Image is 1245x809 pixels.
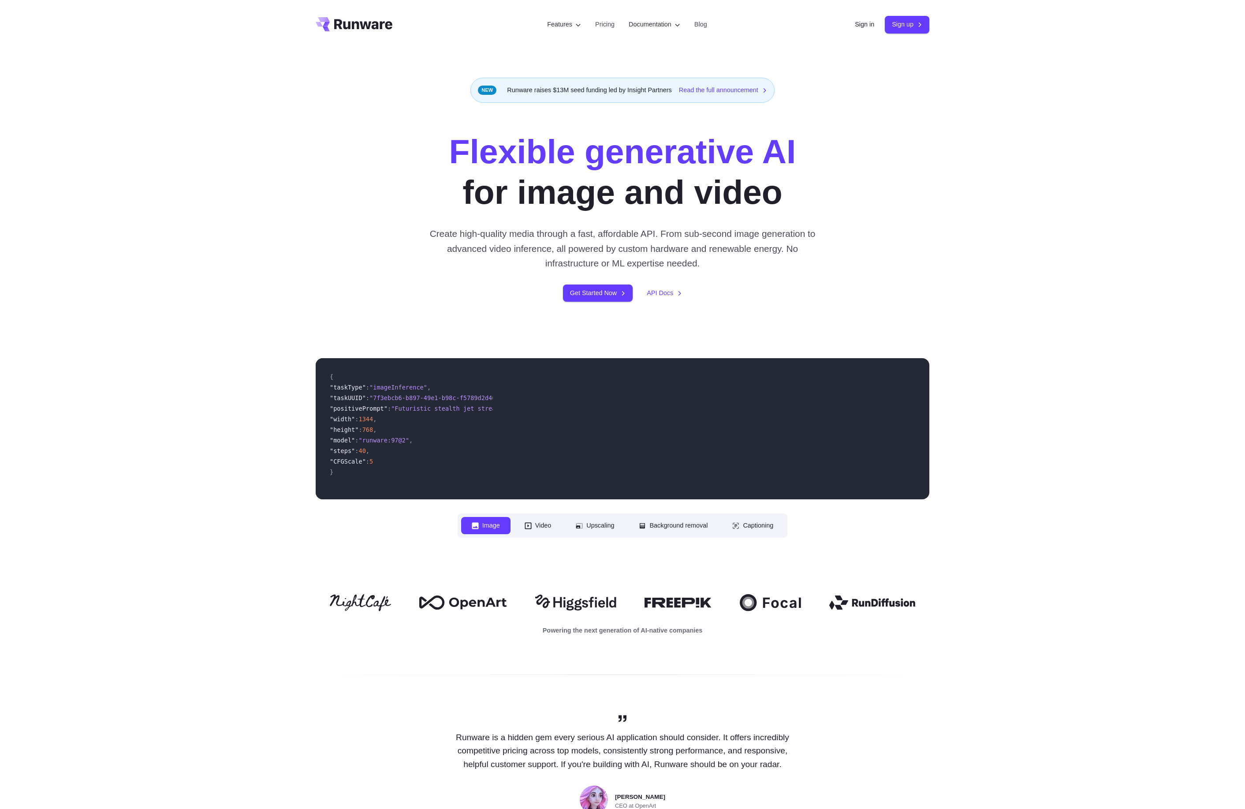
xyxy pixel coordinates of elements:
span: , [373,416,376,423]
span: , [409,437,413,444]
a: Get Started Now [563,285,633,302]
span: "imageInference" [369,384,427,391]
span: : [355,416,358,423]
p: Powering the next generation of AI-native companies [316,625,929,636]
span: : [388,405,391,412]
span: : [355,447,358,454]
button: Upscaling [565,517,625,534]
span: : [355,437,358,444]
span: { [330,373,333,380]
a: Sign up [885,16,929,33]
span: "taskType" [330,384,366,391]
a: Read the full announcement [679,85,767,95]
span: "CFGScale" [330,458,366,465]
h1: for image and video [449,131,796,212]
label: Features [547,19,581,30]
span: "runware:97@2" [358,437,409,444]
span: : [358,426,362,433]
span: , [366,447,369,454]
button: Image [461,517,511,534]
a: API Docs [647,288,682,298]
a: Pricing [595,19,615,30]
span: } [330,468,333,476]
a: Sign in [855,19,874,30]
span: "model" [330,437,355,444]
span: 5 [369,458,373,465]
span: : [366,394,369,401]
span: 40 [358,447,365,454]
a: Go to / [316,17,392,31]
span: 1344 [358,416,373,423]
span: 768 [362,426,373,433]
span: : [366,384,369,391]
span: [PERSON_NAME] [615,792,665,802]
span: , [373,426,376,433]
span: "taskUUID" [330,394,366,401]
p: Create high-quality media through a fast, affordable API. From sub-second image generation to adv... [426,226,819,270]
span: , [427,384,431,391]
span: "steps" [330,447,355,454]
span: : [366,458,369,465]
label: Documentation [629,19,680,30]
span: "Futuristic stealth jet streaking through a neon-lit cityscape with glowing purple exhaust" [391,405,719,412]
span: "width" [330,416,355,423]
a: Blog [694,19,707,30]
span: "height" [330,426,358,433]
span: "7f3ebcb6-b897-49e1-b98c-f5789d2d40d7" [369,394,507,401]
p: Runware is a hidden gem every serious AI application should consider. It offers incredibly compet... [446,731,799,772]
button: Video [514,517,562,534]
span: "positivePrompt" [330,405,388,412]
div: Runware raises $13M seed funding led by Insight Partners [470,78,775,103]
button: Captioning [722,517,784,534]
button: Background removal [628,517,718,534]
strong: Flexible generative AI [449,132,796,170]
